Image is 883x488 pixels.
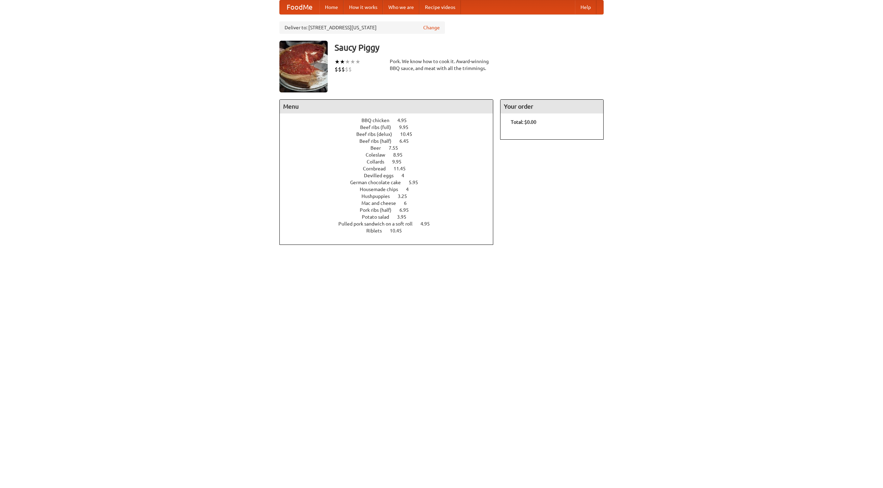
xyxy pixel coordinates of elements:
a: Beef ribs (full) 9.95 [360,125,421,130]
span: 9.95 [392,159,408,165]
a: Recipe videos [419,0,461,14]
span: German chocolate cake [350,180,408,185]
li: $ [335,66,338,73]
a: Change [423,24,440,31]
li: $ [341,66,345,73]
a: German chocolate cake 5.95 [350,180,431,185]
b: Total: $0.00 [511,119,536,125]
span: Pulled pork sandwich on a soft roll [338,221,419,227]
li: $ [345,66,348,73]
span: 4.95 [397,118,414,123]
a: Beef ribs (half) 6.45 [359,138,421,144]
span: 9.95 [399,125,415,130]
a: Beef ribs (delux) 10.45 [356,131,425,137]
span: Riblets [366,228,389,233]
span: Mac and cheese [361,200,403,206]
span: 4 [401,173,411,178]
span: Cornbread [363,166,393,171]
h3: Saucy Piggy [335,41,604,54]
a: Potato salad 3.95 [362,214,419,220]
a: Who we are [383,0,419,14]
span: Potato salad [362,214,396,220]
li: $ [348,66,352,73]
span: 3.25 [398,193,414,199]
li: ★ [355,58,360,66]
span: 6 [404,200,414,206]
div: Pork. We know how to cook it. Award-winning BBQ sauce, and meat with all the trimmings. [390,58,493,72]
span: 6.95 [399,207,416,213]
a: Riblets 10.45 [366,228,415,233]
li: $ [338,66,341,73]
a: Hushpuppies 3.25 [361,193,420,199]
h4: Menu [280,100,493,113]
span: 5.95 [409,180,425,185]
span: 6.45 [399,138,416,144]
a: Coleslaw 8.95 [366,152,415,158]
span: 11.45 [394,166,413,171]
span: BBQ chicken [361,118,396,123]
span: Coleslaw [366,152,392,158]
span: Beef ribs (delux) [356,131,399,137]
span: Beer [370,145,388,151]
a: How it works [344,0,383,14]
li: ★ [340,58,345,66]
span: Hushpuppies [361,193,397,199]
span: 10.45 [390,228,409,233]
span: Beef ribs (half) [359,138,398,144]
span: 4.95 [420,221,437,227]
h4: Your order [500,100,603,113]
a: Devilled eggs 4 [364,173,417,178]
a: BBQ chicken 4.95 [361,118,419,123]
li: ★ [345,58,350,66]
a: FoodMe [280,0,319,14]
a: Pork ribs (half) 6.95 [360,207,421,213]
a: Pulled pork sandwich on a soft roll 4.95 [338,221,443,227]
span: 10.45 [400,131,419,137]
a: Help [575,0,596,14]
span: Devilled eggs [364,173,400,178]
img: angular.jpg [279,41,328,92]
span: 3.95 [397,214,413,220]
span: 8.95 [393,152,409,158]
a: Collards 9.95 [367,159,414,165]
a: Home [319,0,344,14]
li: ★ [335,58,340,66]
span: Beef ribs (full) [360,125,398,130]
li: ★ [350,58,355,66]
a: Mac and cheese 6 [361,200,419,206]
span: 4 [406,187,416,192]
a: Cornbread 11.45 [363,166,418,171]
div: Deliver to: [STREET_ADDRESS][US_STATE] [279,21,445,34]
span: Pork ribs (half) [360,207,398,213]
a: Housemade chips 4 [360,187,421,192]
a: Beer 7.55 [370,145,411,151]
span: Housemade chips [360,187,405,192]
span: Collards [367,159,391,165]
span: 7.55 [389,145,405,151]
